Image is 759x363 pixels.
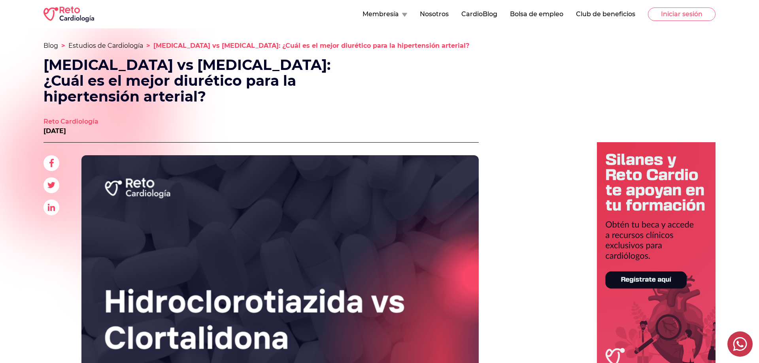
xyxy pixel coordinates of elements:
[43,42,58,49] a: Blog
[510,9,563,19] button: Bolsa de empleo
[363,9,407,19] button: Membresía
[61,42,65,49] span: >
[43,57,347,104] h1: [MEDICAL_DATA] vs [MEDICAL_DATA]: ¿Cuál es el mejor diurético para la hipertensión arterial?
[43,117,98,126] a: Reto Cardiología
[43,6,94,22] img: RETO Cardio Logo
[461,9,497,19] button: CardioBlog
[576,9,635,19] button: Club de beneficios
[68,42,143,49] a: Estudios de Cardiología
[648,8,716,21] button: Iniciar sesión
[43,126,98,136] p: [DATE]
[146,42,150,49] span: >
[420,9,449,19] button: Nosotros
[153,42,469,49] span: [MEDICAL_DATA] vs [MEDICAL_DATA]: ¿Cuál es el mejor diurético para la hipertensión arterial?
